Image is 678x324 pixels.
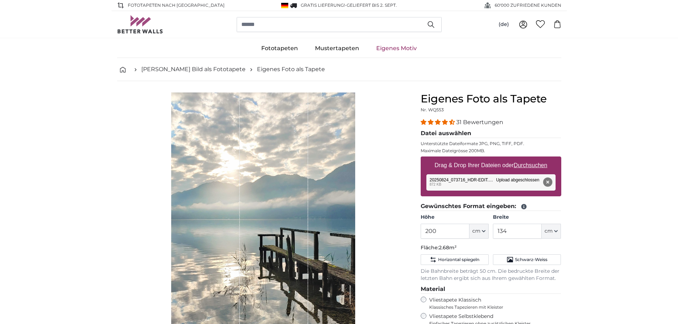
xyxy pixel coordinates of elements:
h1: Eigenes Foto als Tapete [421,92,561,105]
button: (de) [493,18,515,31]
p: Fläche: [421,244,561,251]
label: Vliestapete Klassisch [429,297,555,310]
span: 60'000 ZUFRIEDENE KUNDEN [495,2,561,9]
span: cm [545,228,553,235]
a: [PERSON_NAME] Bild als Fototapete [141,65,246,74]
label: Drag & Drop Ihrer Dateien oder [432,158,550,172]
a: Eigenes Foto als Tapete [257,65,325,74]
a: Eigenes Motiv [368,39,425,58]
span: 4.32 stars [421,119,456,126]
u: Durchsuchen [514,162,547,168]
legend: Material [421,285,561,294]
legend: Gewünschtes Format eingeben: [421,202,561,211]
button: cm [542,224,561,239]
img: Betterwalls [117,15,163,33]
a: Fototapeten [253,39,306,58]
button: Horizontal spiegeln [421,254,489,265]
span: GRATIS Lieferung! [301,2,345,8]
img: Deutschland [281,3,288,8]
label: Höhe [421,214,489,221]
span: Schwarz-Weiss [515,257,547,262]
span: Fototapeten nach [GEOGRAPHIC_DATA] [128,2,225,9]
span: 2.68m² [439,244,457,251]
legend: Datei auswählen [421,129,561,138]
span: Horizontal spiegeln [438,257,479,262]
p: Maximale Dateigrösse 200MB. [421,148,561,154]
label: Breite [493,214,561,221]
button: Schwarz-Weiss [493,254,561,265]
button: cm [469,224,489,239]
span: cm [472,228,480,235]
span: - [345,2,397,8]
span: 31 Bewertungen [456,119,503,126]
span: Geliefert bis 2. Sept. [347,2,397,8]
a: Mustertapeten [306,39,368,58]
p: Unterstützte Dateiformate JPG, PNG, TIFF, PDF. [421,141,561,147]
p: Die Bahnbreite beträgt 50 cm. Die bedruckte Breite der letzten Bahn ergibt sich aus Ihrem gewählt... [421,268,561,282]
span: Nr. WQ553 [421,107,444,112]
span: Klassisches Tapezieren mit Kleister [429,304,555,310]
nav: breadcrumbs [117,58,561,81]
